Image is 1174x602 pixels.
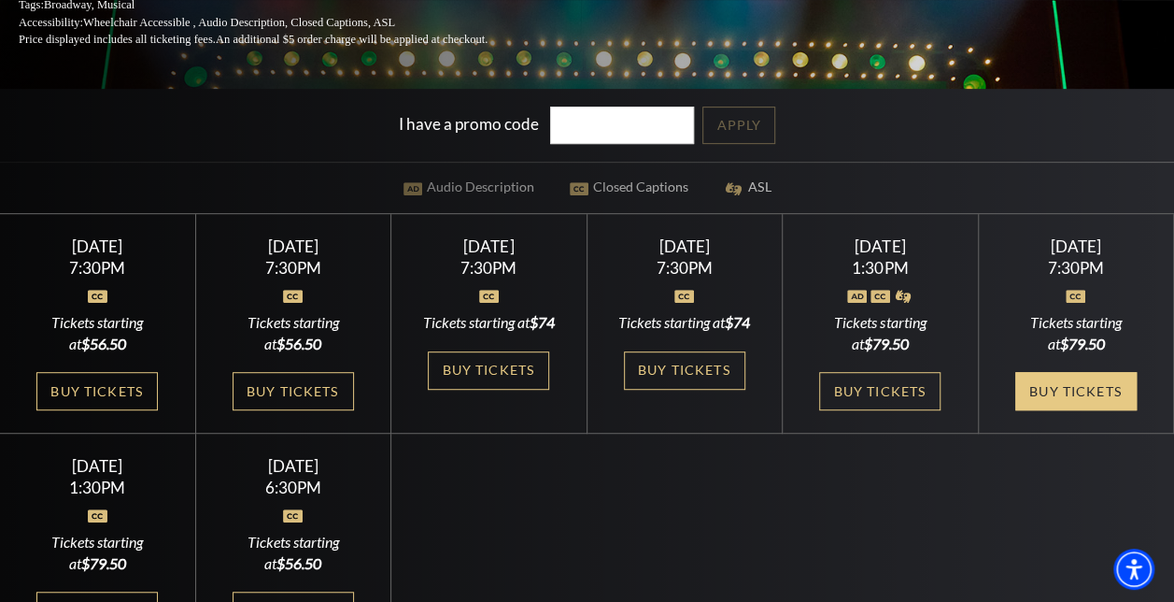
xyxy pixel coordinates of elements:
span: Wheelchair Accessible , Audio Description, Closed Captions, ASL [83,16,395,29]
a: Buy Tickets [624,351,745,390]
a: Buy Tickets [233,372,354,410]
div: [DATE] [414,236,564,256]
span: $79.50 [1059,335,1104,352]
p: Price displayed includes all ticketing fees. [19,31,532,49]
div: 1:30PM [805,260,955,276]
div: [DATE] [22,456,173,476]
div: Tickets starting at [218,312,368,354]
span: An additional $5 order charge will be applied at checkout. [216,33,488,46]
div: 1:30PM [22,480,173,495]
div: Accessibility Menu [1113,549,1154,590]
div: 7:30PM [22,260,173,276]
div: Tickets starting at [22,532,173,574]
span: $79.50 [81,554,126,572]
div: 7:30PM [218,260,368,276]
div: [DATE] [1000,236,1151,256]
span: $56.50 [276,554,321,572]
div: 7:30PM [1000,260,1151,276]
span: $74 [530,313,555,331]
div: [DATE] [218,236,368,256]
div: [DATE] [22,236,173,256]
div: [DATE] [609,236,759,256]
span: $56.50 [276,335,321,352]
div: Tickets starting at [805,312,955,354]
a: Buy Tickets [819,372,941,410]
a: Buy Tickets [36,372,158,410]
div: 7:30PM [414,260,564,276]
p: Accessibility: [19,14,532,32]
a: Buy Tickets [428,351,549,390]
div: [DATE] [805,236,955,256]
label: I have a promo code [399,113,539,133]
span: $79.50 [864,335,909,352]
div: 6:30PM [218,480,368,495]
div: 7:30PM [609,260,759,276]
div: Tickets starting at [1000,312,1151,354]
div: Tickets starting at [218,532,368,574]
a: Buy Tickets [1015,372,1137,410]
span: $56.50 [81,335,126,352]
div: Tickets starting at [609,312,759,333]
div: Tickets starting at [22,312,173,354]
div: [DATE] [218,456,368,476]
div: Tickets starting at [414,312,564,333]
span: $74 [725,313,750,331]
